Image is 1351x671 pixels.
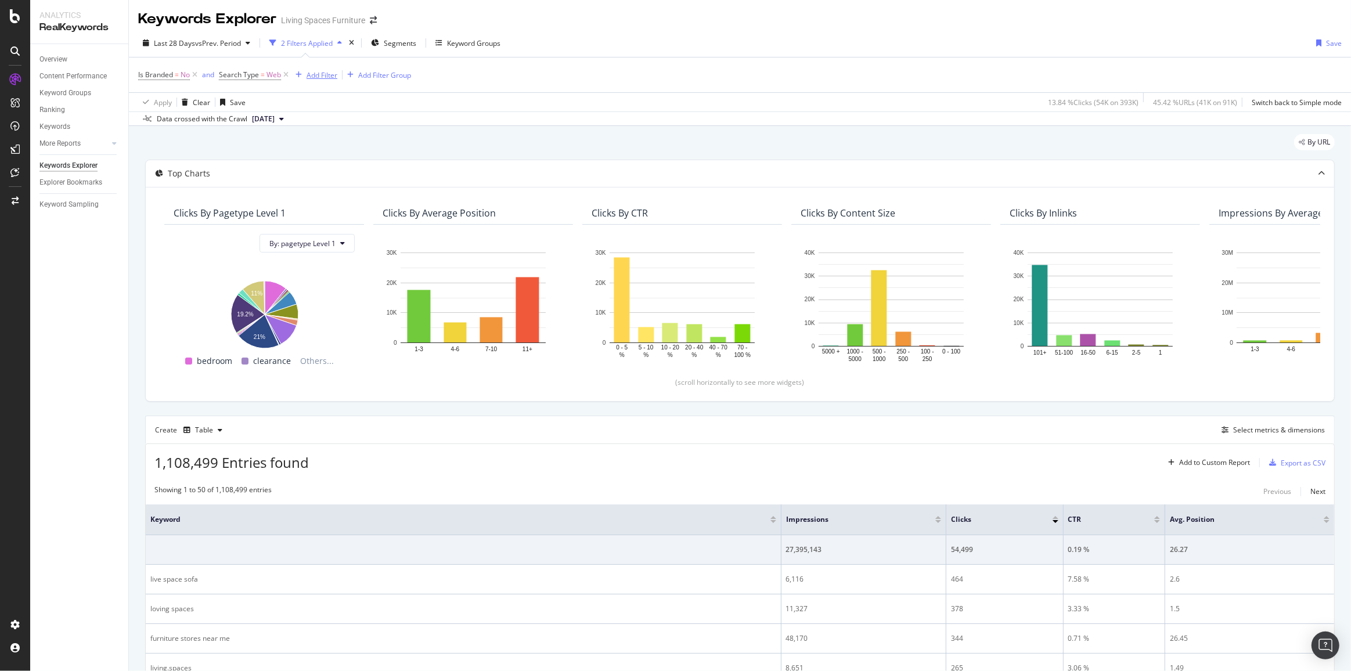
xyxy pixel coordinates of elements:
[923,356,932,362] text: 250
[1252,98,1342,107] div: Switch back to Simple mode
[801,247,982,364] div: A chart.
[805,250,815,256] text: 40K
[898,356,908,362] text: 500
[1055,350,1073,356] text: 51-100
[281,38,333,48] div: 2 Filters Applied
[1170,633,1330,644] div: 26.45
[39,176,120,189] a: Explorer Bookmarks
[1068,574,1160,585] div: 7.58 %
[157,114,247,124] div: Data crossed with the Crawl
[154,485,272,499] div: Showing 1 to 50 of 1,108,499 entries
[39,138,109,150] a: More Reports
[801,207,895,219] div: Clicks By Content Size
[202,70,214,80] div: and
[812,343,815,349] text: 0
[138,70,173,80] span: Is Branded
[1233,425,1325,435] div: Select metrics & dimensions
[387,280,397,286] text: 20K
[39,9,119,21] div: Analytics
[1310,485,1325,499] button: Next
[1010,247,1191,364] svg: A chart.
[175,70,179,80] span: =
[1068,604,1160,614] div: 3.33 %
[1170,544,1330,555] div: 26.27
[39,160,98,172] div: Keywords Explorer
[215,93,246,111] button: Save
[786,633,942,644] div: 48,170
[1068,633,1160,644] div: 0.71 %
[596,280,606,286] text: 20K
[1033,350,1047,356] text: 101+
[39,21,119,34] div: RealKeywords
[1014,273,1024,280] text: 30K
[39,176,102,189] div: Explorer Bookmarks
[247,112,289,126] button: [DATE]
[786,544,942,555] div: 27,395,143
[805,320,815,326] text: 10K
[260,234,355,252] button: By: pagetype Level 1
[1287,347,1296,353] text: 4-6
[1107,350,1118,356] text: 6-15
[383,207,496,219] div: Clicks By Average Position
[39,87,120,99] a: Keyword Groups
[1170,604,1330,614] div: 1.5
[195,427,213,434] div: Table
[1326,38,1342,48] div: Save
[1068,514,1137,525] span: CTR
[786,604,942,614] div: 11,327
[1230,340,1233,346] text: 0
[39,160,120,172] a: Keywords Explorer
[1222,280,1233,286] text: 20M
[415,347,423,353] text: 1-3
[387,310,397,316] text: 10K
[138,9,276,29] div: Keywords Explorer
[174,275,355,350] svg: A chart.
[261,70,265,80] span: =
[181,67,190,83] span: No
[896,348,910,355] text: 250 -
[737,345,747,351] text: 70 -
[805,297,815,303] text: 20K
[230,98,246,107] div: Save
[1312,632,1339,659] div: Open Intercom Messenger
[1263,486,1291,496] div: Previous
[370,16,377,24] div: arrow-right-arrow-left
[251,290,262,297] text: 11%
[237,311,253,318] text: 19.2%
[685,345,704,351] text: 20 - 40
[1014,250,1024,256] text: 40K
[1159,350,1162,356] text: 1
[39,53,67,66] div: Overview
[269,239,336,248] span: By: pagetype Level 1
[1310,486,1325,496] div: Next
[195,38,241,48] span: vs Prev. Period
[716,352,721,359] text: %
[358,70,411,80] div: Add Filter Group
[661,345,680,351] text: 10 - 20
[296,354,338,368] span: Others...
[1132,350,1141,356] text: 2-5
[219,70,259,80] span: Search Type
[942,348,961,355] text: 0 - 100
[616,345,628,351] text: 0 - 5
[366,34,421,52] button: Segments
[154,98,172,107] div: Apply
[150,514,753,525] span: Keyword
[39,199,99,211] div: Keyword Sampling
[1294,134,1335,150] div: legacy label
[1068,544,1160,555] div: 0.19 %
[485,347,497,353] text: 7-10
[1217,423,1325,437] button: Select metrics & dimensions
[39,199,120,211] a: Keyword Sampling
[1014,297,1024,303] text: 20K
[1264,453,1325,472] button: Export as CSV
[150,574,776,585] div: live space sofa
[179,421,227,439] button: Table
[873,348,886,355] text: 500 -
[451,347,460,353] text: 4-6
[1263,485,1291,499] button: Previous
[734,352,751,359] text: 100 %
[39,104,65,116] div: Ranking
[1222,310,1233,316] text: 10M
